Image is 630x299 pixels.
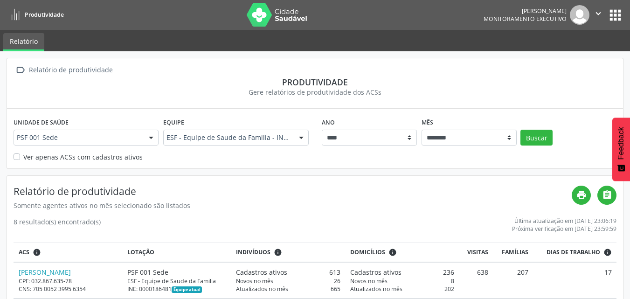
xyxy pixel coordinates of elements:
th: Visitas [459,243,493,262]
span: PSF 001 Sede [17,133,139,142]
span: Cadastros ativos [350,267,402,277]
span: Dias de trabalho [547,248,600,257]
button: Feedback - Mostrar pesquisa [612,118,630,181]
label: Unidade de saúde [14,115,69,130]
span: Produtividade [25,11,64,19]
div: PSF 001 Sede [127,267,226,277]
div: 8 resultado(s) encontrado(s) [14,217,101,233]
div: CPF: 032.867.635-78 [19,277,118,285]
span: Novos no mês [236,277,273,285]
a: [PERSON_NAME] [19,268,71,277]
div: ESF - Equipe de Saude da Familia [127,277,226,285]
i: <div class="text-left"> <div> <strong>Cadastros ativos:</strong> Cadastros que estão vinculados a... [274,248,282,257]
a:  [597,186,616,205]
i: <div class="text-left"> <div> <strong>Cadastros ativos:</strong> Cadastros que estão vinculados a... [388,248,397,257]
div: Gere relatórios de produtividade dos ACSs [14,87,616,97]
a: Relatório [3,33,44,51]
td: 207 [493,262,533,299]
span: Novos no mês [350,277,388,285]
label: Ano [322,115,335,130]
div: INE: 0000186481 [127,285,226,293]
div: [PERSON_NAME] [484,7,567,15]
div: Produtividade [14,77,616,87]
label: Equipe [163,115,184,130]
a: Produtividade [7,7,64,22]
div: Somente agentes ativos no mês selecionado são listados [14,201,572,210]
button: apps [607,7,623,23]
span: Cadastros ativos [236,267,287,277]
button:  [589,5,607,25]
span: ACS [19,248,29,257]
i: Dias em que o(a) ACS fez pelo menos uma visita, ou ficha de cadastro individual ou cadastro domic... [603,248,612,257]
div: CNS: 705 0052 3995 6354 [19,285,118,293]
label: Mês [422,115,433,130]
button: Buscar [520,130,553,146]
span: Atualizados no mês [350,285,402,293]
label: Ver apenas ACSs com cadastros ativos [23,152,143,162]
img: img [570,5,589,25]
span: Indivíduos [236,248,270,257]
div: 613 [236,267,340,277]
span: Domicílios [350,248,385,257]
span: Esta é a equipe atual deste Agente [172,286,202,293]
div: 236 [350,267,454,277]
td: 17 [533,262,616,299]
i:  [14,63,27,77]
th: Lotação [122,243,231,262]
i: ACSs que estiveram vinculados a uma UBS neste período, mesmo sem produtividade. [33,248,41,257]
i:  [593,8,603,19]
span: ESF - Equipe de Saude da Familia - INE: 0000186481 [166,133,289,142]
i: print [576,190,587,200]
a: print [572,186,591,205]
a:  Relatório de produtividade [14,63,114,77]
span: Feedback [617,127,625,160]
div: Próxima verificação em [DATE] 23:59:59 [512,225,616,233]
i:  [602,190,612,200]
div: 665 [236,285,340,293]
span: Atualizados no mês [236,285,288,293]
td: 638 [459,262,493,299]
div: Última atualização em [DATE] 23:06:19 [512,217,616,225]
th: Famílias [493,243,533,262]
span: Monitoramento Executivo [484,15,567,23]
div: 26 [236,277,340,285]
div: 202 [350,285,454,293]
h4: Relatório de produtividade [14,186,572,197]
div: 8 [350,277,454,285]
div: Relatório de produtividade [27,63,114,77]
